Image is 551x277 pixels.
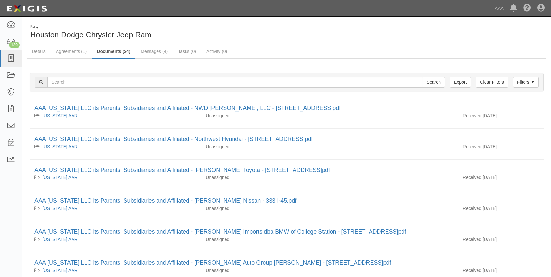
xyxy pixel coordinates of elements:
[5,3,49,14] img: logo-5460c22ac91f19d4615b14bd174203de0afe785f0fc80cf4dbbc73dc1793850b.png
[458,205,544,215] div: [DATE]
[330,267,458,267] div: Effective - Expiration
[34,136,313,142] a: AAA [US_STATE] LLC its Parents, Subsidiaries and Affiliated - Northwest Hyundai - [STREET_ADDRESS...
[9,42,20,48] div: 139
[34,112,196,119] div: Texas AAR
[201,112,329,119] div: Unassigned
[30,24,151,29] div: Party
[201,174,329,181] div: Unassigned
[463,174,483,181] p: Received:
[34,236,196,242] div: Texas AAR
[458,143,544,153] div: [DATE]
[42,144,78,149] a: [US_STATE] AAR
[463,267,483,273] p: Received:
[51,45,91,58] a: Agreements (1)
[42,206,78,211] a: [US_STATE] AAR
[27,45,50,58] a: Details
[463,205,483,212] p: Received:
[458,174,544,184] div: [DATE]
[458,236,544,246] div: [DATE]
[34,143,196,150] div: Texas AAR
[34,166,539,174] div: AAA Texas LLC its Parents, Subsidiaries and Affiliated - Keating Toyota - 4233 Del Bello Blvd.pdf
[173,45,201,58] a: Tasks (0)
[492,2,507,15] a: AAA
[42,113,78,118] a: [US_STATE] AAR
[476,77,508,88] a: Clear Filters
[34,259,391,266] a: AAA [US_STATE] LLC its Parents, Subsidiaries and Affiliated - [PERSON_NAME] Auto Group [PERSON_NA...
[201,143,329,150] div: Unassigned
[458,112,544,122] div: [DATE]
[34,267,196,273] div: Texas AAR
[42,175,78,180] a: [US_STATE] AAR
[92,45,135,59] a: Documents (24)
[34,135,539,143] div: AAA Texas LLC its Parents, Subsidiaries and Affiliated - Northwest Hyundai - 19120 NW Fwy.pdf
[42,237,78,242] a: [US_STATE] AAR
[47,77,423,88] input: Search
[34,259,539,267] div: AAA Texas LLC its Parents, Subsidiaries and Affiliated - Keating Auto Group Victoria Dodge - 2203...
[34,197,539,205] div: AAA Texas LLC its Parents, Subsidiaries and Affiliated - Keating Nissan - 333 I-45.pdf
[201,236,329,242] div: Unassigned
[34,174,196,181] div: Texas AAR
[330,174,458,174] div: Effective - Expiration
[330,236,458,236] div: Effective - Expiration
[136,45,172,58] a: Messages (4)
[458,267,544,277] div: [DATE]
[423,77,445,88] input: Search
[30,30,151,39] span: Houston Dodge Chrysler Jeep Ram
[201,205,329,212] div: Unassigned
[34,205,196,212] div: Texas AAR
[34,167,330,173] a: AAA [US_STATE] LLC its Parents, Subsidiaries and Affiliated - [PERSON_NAME] Toyota - [STREET_ADDR...
[463,236,483,242] p: Received:
[202,45,232,58] a: Activity (0)
[34,105,341,111] a: AAA [US_STATE] LLC its Parents, Subsidiaries and Affiliated - NWD [PERSON_NAME], LLC - [STREET_AD...
[201,267,329,273] div: Unassigned
[34,104,539,112] div: AAA Texas LLC its Parents, Subsidiaries and Affiliated - NWD Keating, LLC - 19616 US 290 Frontage...
[34,228,539,236] div: AAA Texas LLC its Parents, Subsidiaries and Affiliated - Keating Imports dba BMW of College Stati...
[523,4,531,12] i: Help Center - Complianz
[450,77,471,88] a: Export
[513,77,539,88] a: Filters
[463,143,483,150] p: Received:
[34,197,296,204] a: AAA [US_STATE] LLC its Parents, Subsidiaries and Affiliated - [PERSON_NAME] Nissan - 333 I-45.pdf
[42,268,78,273] a: [US_STATE] AAR
[330,205,458,205] div: Effective - Expiration
[27,24,282,40] div: Houston Dodge Chrysler Jeep Ram
[463,112,483,119] p: Received:
[34,228,406,235] a: AAA [US_STATE] LLC its Parents, Subsidiaries and Affiliated - [PERSON_NAME] Imports dba BMW of Co...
